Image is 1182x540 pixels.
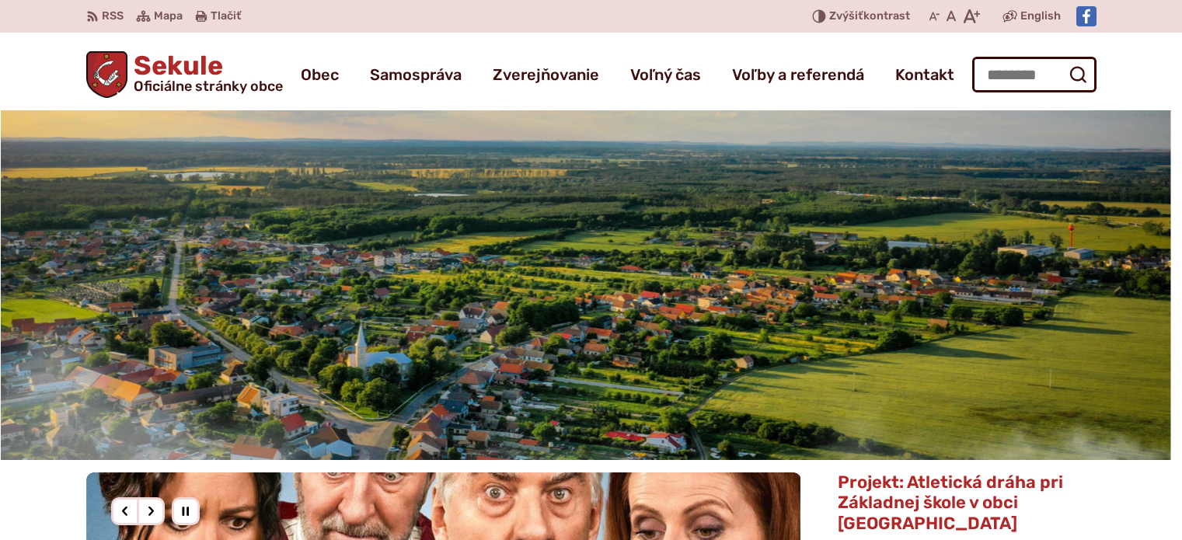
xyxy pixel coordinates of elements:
a: English [1017,7,1064,26]
div: Pozastaviť pohyb slajdera [172,497,200,525]
a: Samospráva [370,53,462,96]
img: Prejsť na domovskú stránku [86,51,128,98]
a: Kontakt [895,53,954,96]
a: Zverejňovanie [493,53,599,96]
span: RSS [102,7,124,26]
a: Voľný čas [630,53,701,96]
a: Voľby a referendá [732,53,864,96]
div: Predošlý slajd [111,497,139,525]
span: kontrast [829,10,910,23]
a: Logo Sekule, prejsť na domovskú stránku. [86,51,284,98]
img: Prejsť na Facebook stránku [1076,6,1097,26]
span: Mapa [154,7,183,26]
span: English [1020,7,1061,26]
span: Oficiálne stránky obce [134,79,283,93]
div: Nasledujúci slajd [137,497,165,525]
a: Obec [301,53,339,96]
span: Tlačiť [211,10,241,23]
h1: Sekule [127,53,283,93]
span: Projekt: Atletická dráha pri Základnej škole v obci [GEOGRAPHIC_DATA] [838,472,1063,534]
span: Zvýšiť [829,9,863,23]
